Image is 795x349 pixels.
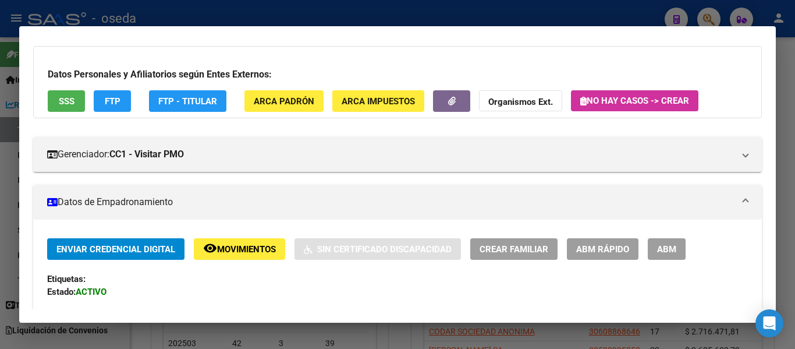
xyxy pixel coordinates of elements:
[47,147,734,161] mat-panel-title: Gerenciador:
[332,90,424,112] button: ARCA Impuestos
[194,238,285,260] button: Movimientos
[105,96,120,107] span: FTP
[244,90,324,112] button: ARCA Padrón
[580,96,689,106] span: No hay casos -> Crear
[470,238,558,260] button: Crear Familiar
[94,90,131,112] button: FTP
[47,195,734,209] mat-panel-title: Datos de Empadronamiento
[571,90,698,111] button: No hay casos -> Crear
[576,244,629,255] span: ABM Rápido
[567,238,638,260] button: ABM Rápido
[755,309,783,337] div: Open Intercom Messenger
[254,96,314,107] span: ARCA Padrón
[488,97,553,107] strong: Organismos Ext.
[59,96,74,107] span: SSS
[48,90,85,112] button: SSS
[109,147,184,161] strong: CC1 - Visitar PMO
[149,90,226,112] button: FTP - Titular
[47,238,184,260] button: Enviar Credencial Digital
[76,287,107,297] strong: ACTIVO
[480,244,548,255] span: Crear Familiar
[158,96,217,107] span: FTP - Titular
[317,244,452,255] span: Sin Certificado Discapacidad
[56,244,175,255] span: Enviar Credencial Digital
[217,244,276,255] span: Movimientos
[33,185,762,220] mat-expansion-panel-header: Datos de Empadronamiento
[47,287,76,297] strong: Estado:
[33,137,762,172] mat-expansion-panel-header: Gerenciador:CC1 - Visitar PMO
[203,241,217,255] mat-icon: remove_red_eye
[648,238,686,260] button: ABM
[294,238,461,260] button: Sin Certificado Discapacidad
[48,68,747,82] h3: Datos Personales y Afiliatorios según Entes Externos:
[479,90,562,112] button: Organismos Ext.
[657,244,676,255] span: ABM
[342,96,415,107] span: ARCA Impuestos
[47,274,86,284] strong: Etiquetas:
